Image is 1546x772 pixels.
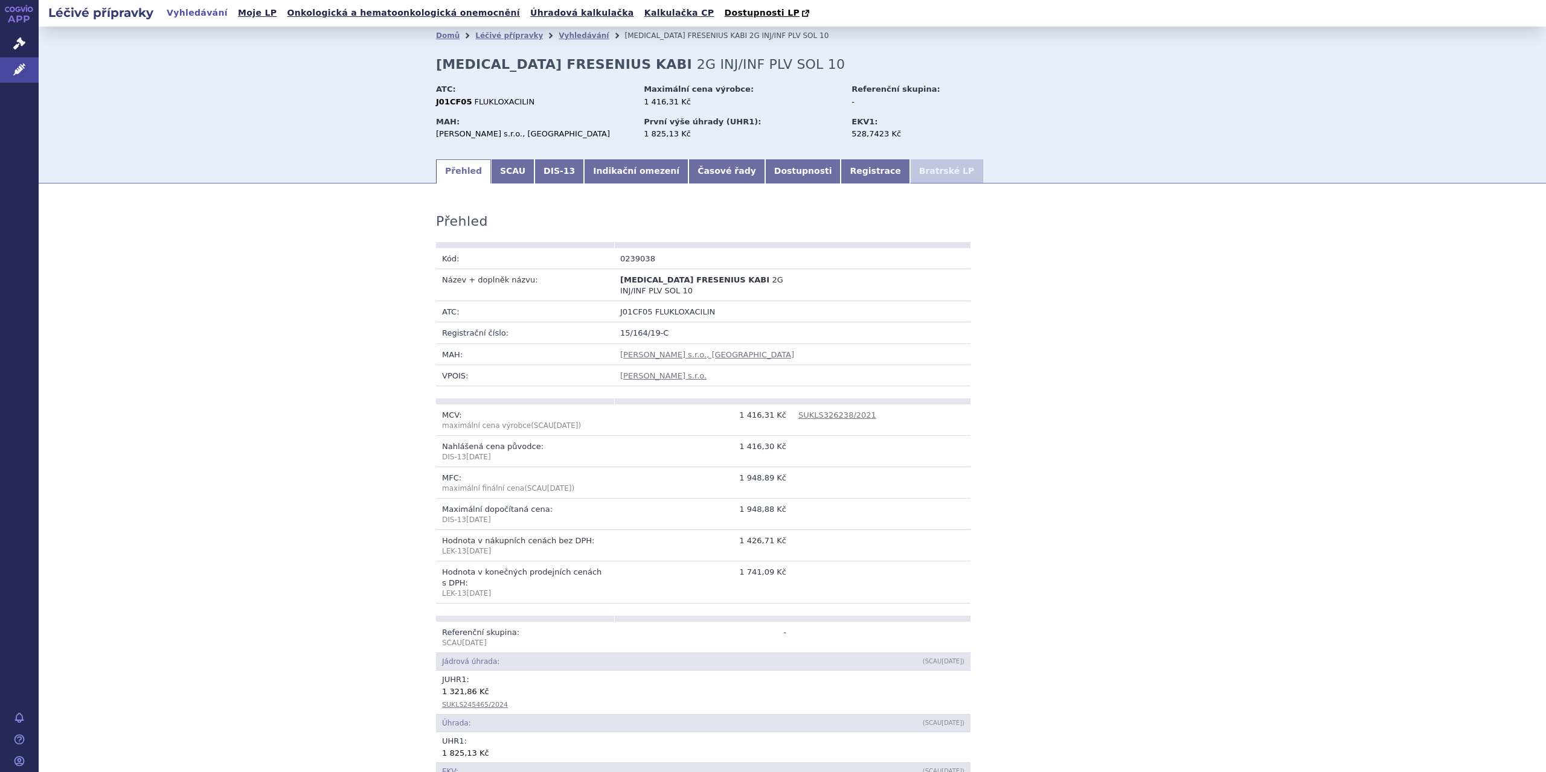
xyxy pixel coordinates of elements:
a: Onkologická a hematoonkologická onemocnění [283,5,524,21]
a: Domů [436,31,460,40]
strong: První výše úhrady (UHR1): [644,117,761,126]
strong: ATC: [436,85,456,94]
div: - [852,97,987,107]
div: 1 321,86 Kč [442,685,964,697]
td: ATC: [436,301,614,322]
a: Moje LP [234,5,280,21]
span: FLUKLOXACILIN [655,307,716,316]
td: MCV: [436,404,614,436]
strong: MAH: [436,117,460,126]
td: Kód: [436,248,614,269]
span: [DATE] [466,589,491,598]
span: (SCAU ) [923,658,964,665]
td: 1 416,31 Kč [614,404,792,436]
span: [MEDICAL_DATA] FRESENIUS KABI [624,31,746,40]
td: 15/164/19-C [614,322,970,343]
td: 0239038 [614,248,792,269]
td: 1 948,88 Kč [614,499,792,530]
h3: Přehled [436,214,488,229]
strong: Referenční skupina: [852,85,940,94]
a: DIS-13 [534,159,584,183]
a: Vyhledávání [163,5,231,21]
div: [PERSON_NAME] s.r.o., [GEOGRAPHIC_DATA] [436,129,632,139]
p: DIS-13 [442,515,608,525]
td: MFC: [436,467,614,499]
span: [DATE] [466,547,491,555]
span: (SCAU ) [923,719,964,726]
a: SUKLS245465/2024 [442,701,508,709]
td: 1 416,30 Kč [614,436,792,467]
a: Časové řady [688,159,765,183]
strong: Maximální cena výrobce: [644,85,754,94]
a: Úhradová kalkulačka [527,5,638,21]
td: - [614,622,792,653]
span: [DATE] [466,453,491,461]
span: 2G INJ/INF PLV SOL 10 [697,57,845,72]
a: Dostupnosti [765,159,841,183]
td: Hodnota v konečných prodejních cenách s DPH: [436,561,614,604]
td: Jádrová úhrada: [436,653,792,671]
a: Indikační omezení [584,159,688,183]
a: Kalkulačka CP [641,5,718,21]
a: [PERSON_NAME] s.r.o., [GEOGRAPHIC_DATA] [620,350,794,359]
p: SCAU [442,638,608,648]
div: 1 416,31 Kč [644,97,840,107]
a: SUKLS326238/2021 [798,410,876,419]
td: JUHR : [436,671,970,714]
span: (SCAU ) [524,484,574,493]
div: 1 825,13 Kč [644,129,840,139]
a: Dostupnosti LP [720,5,815,22]
td: 1 741,09 Kč [614,561,792,604]
td: Referenční skupina: [436,622,614,653]
td: 1 948,89 Kč [614,467,792,499]
span: 1 [459,736,464,745]
span: (SCAU ) [442,421,581,430]
a: [PERSON_NAME] s.r.o. [620,371,707,380]
span: 2G INJ/INF PLV SOL 10 [749,31,829,40]
span: [MEDICAL_DATA] FRESENIUS KABI [620,275,769,284]
a: Registrace [841,159,909,183]
span: FLUKLOXACILIN [475,97,535,106]
span: [DATE] [554,421,579,430]
span: [DATE] [462,639,487,647]
td: Maximální dopočítaná cena: [436,499,614,530]
td: VPOIS: [436,365,614,386]
strong: J01CF05 [436,97,472,106]
a: SCAU [491,159,534,183]
span: [DATE] [547,484,572,493]
td: MAH: [436,343,614,365]
p: LEK-13 [442,546,608,557]
div: 1 825,13 Kč [442,747,964,759]
td: Registrační číslo: [436,322,614,343]
a: Vyhledávání [559,31,609,40]
a: Přehled [436,159,491,183]
td: Úhrada: [436,714,792,732]
td: 1 426,71 Kč [614,530,792,561]
strong: EKV1: [852,117,877,126]
span: 1 [461,675,466,684]
a: Léčivé přípravky [475,31,543,40]
strong: [MEDICAL_DATA] FRESENIUS KABI [436,57,692,72]
p: DIS-13 [442,452,608,462]
td: Název + doplněk názvu: [436,269,614,301]
span: [DATE] [941,658,962,665]
td: Hodnota v nákupních cenách bez DPH: [436,530,614,561]
p: maximální finální cena [442,483,608,494]
span: Dostupnosti LP [724,8,800,18]
span: [DATE] [466,515,491,524]
td: UHR : [436,732,970,762]
span: J01CF05 [620,307,652,316]
span: [DATE] [941,719,962,726]
p: LEK-13 [442,589,608,599]
div: 528,7423 Kč [852,129,987,139]
h2: Léčivé přípravky [39,4,163,21]
td: Nahlášená cena původce: [436,436,614,467]
span: maximální cena výrobce [442,421,531,430]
